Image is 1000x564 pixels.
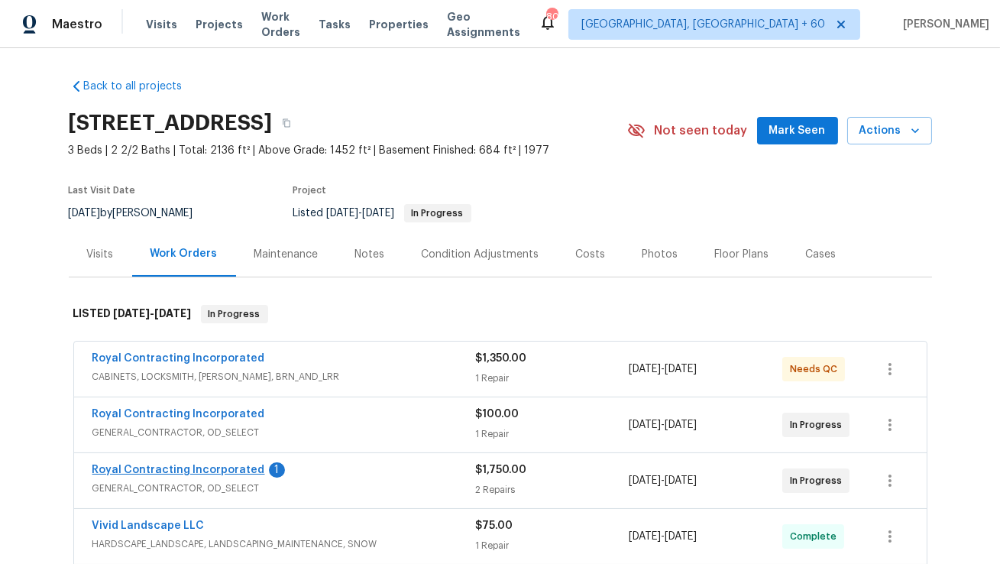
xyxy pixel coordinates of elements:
[254,247,319,262] div: Maintenance
[769,122,826,141] span: Mark Seen
[790,473,848,488] span: In Progress
[476,409,519,420] span: $100.00
[92,520,205,531] a: Vivid Landscape LLC
[155,308,192,319] span: [DATE]
[150,246,218,261] div: Work Orders
[319,19,351,30] span: Tasks
[422,247,539,262] div: Condition Adjustments
[581,17,825,32] span: [GEOGRAPHIC_DATA], [GEOGRAPHIC_DATA] + 60
[52,17,102,32] span: Maestro
[92,536,476,552] span: HARDSCAPE_LANDSCAPE, LANDSCAPING_MAINTENANCE, SNOW
[476,371,629,386] div: 1 Repair
[847,117,932,145] button: Actions
[196,17,243,32] span: Projects
[293,186,327,195] span: Project
[69,186,136,195] span: Last Visit Date
[859,122,920,141] span: Actions
[715,247,769,262] div: Floor Plans
[447,9,520,40] span: Geo Assignments
[576,247,606,262] div: Costs
[629,361,697,377] span: -
[92,425,476,440] span: GENERAL_CONTRACTOR, OD_SELECT
[73,305,192,323] h6: LISTED
[665,531,697,542] span: [DATE]
[369,17,429,32] span: Properties
[92,369,476,384] span: CABINETS, LOCKSMITH, [PERSON_NAME], BRN_AND_LRR
[406,209,470,218] span: In Progress
[69,79,215,94] a: Back to all projects
[655,123,748,138] span: Not seen today
[629,417,697,433] span: -
[273,109,300,137] button: Copy Address
[642,247,678,262] div: Photos
[629,529,697,544] span: -
[69,208,101,219] span: [DATE]
[629,473,697,488] span: -
[261,9,300,40] span: Work Orders
[629,364,661,374] span: [DATE]
[114,308,192,319] span: -
[806,247,837,262] div: Cases
[355,247,385,262] div: Notes
[476,465,527,475] span: $1,750.00
[476,426,629,442] div: 1 Repair
[146,17,177,32] span: Visits
[92,481,476,496] span: GENERAL_CONTRACTOR, OD_SELECT
[665,364,697,374] span: [DATE]
[269,462,285,478] div: 1
[92,465,265,475] a: Royal Contracting Incorporated
[897,17,989,32] span: [PERSON_NAME]
[87,247,114,262] div: Visits
[69,204,212,222] div: by [PERSON_NAME]
[546,9,557,24] div: 801
[69,143,627,158] span: 3 Beds | 2 2/2 Baths | Total: 2136 ft² | Above Grade: 1452 ft² | Basement Finished: 684 ft² | 1977
[665,475,697,486] span: [DATE]
[629,420,661,430] span: [DATE]
[293,208,471,219] span: Listed
[92,353,265,364] a: Royal Contracting Incorporated
[69,115,273,131] h2: [STREET_ADDRESS]
[476,482,629,498] div: 2 Repairs
[790,361,843,377] span: Needs QC
[327,208,359,219] span: [DATE]
[790,529,843,544] span: Complete
[327,208,395,219] span: -
[476,353,527,364] span: $1,350.00
[757,117,838,145] button: Mark Seen
[665,420,697,430] span: [DATE]
[202,306,267,322] span: In Progress
[114,308,150,319] span: [DATE]
[92,409,265,420] a: Royal Contracting Incorporated
[69,290,932,339] div: LISTED [DATE]-[DATE]In Progress
[629,475,661,486] span: [DATE]
[476,538,629,553] div: 1 Repair
[790,417,848,433] span: In Progress
[363,208,395,219] span: [DATE]
[476,520,513,531] span: $75.00
[629,531,661,542] span: [DATE]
